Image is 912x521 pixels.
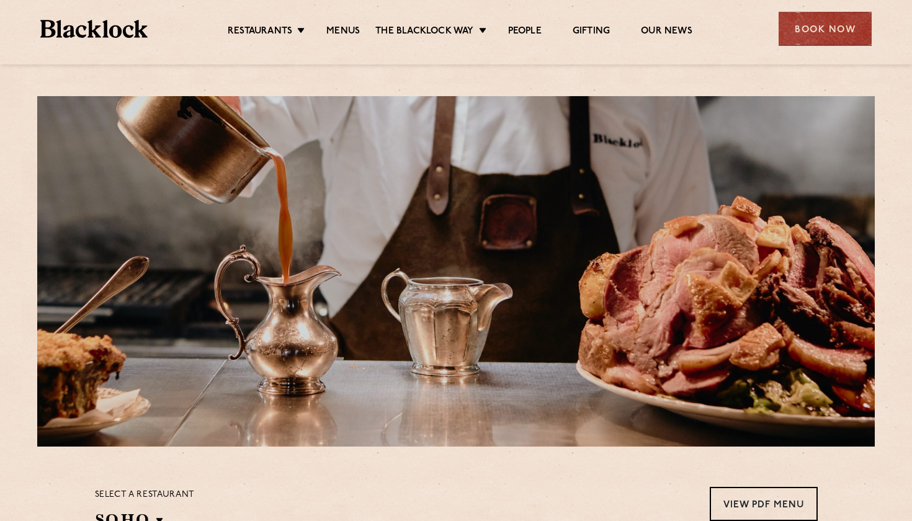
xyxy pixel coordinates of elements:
[779,12,872,46] div: Book Now
[95,487,195,503] p: Select a restaurant
[641,25,692,39] a: Our News
[326,25,360,39] a: Menus
[40,20,148,38] img: BL_Textured_Logo-footer-cropped.svg
[375,25,473,39] a: The Blacklock Way
[508,25,542,39] a: People
[573,25,610,39] a: Gifting
[228,25,292,39] a: Restaurants
[710,487,818,521] a: View PDF Menu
